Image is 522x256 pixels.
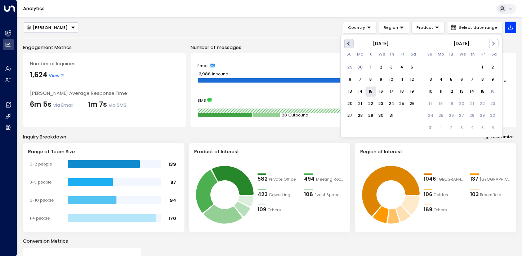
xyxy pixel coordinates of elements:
[397,74,407,85] div: Choose Friday, July 11th, 2025
[487,123,498,133] div: Not available Saturday, September 6th, 2025
[487,62,498,72] div: Choose Saturday, August 2nd, 2025
[360,148,511,155] h3: Region of Interest
[23,44,186,51] p: Engagement Metrics
[489,39,498,48] button: Next Month
[345,61,418,121] div: Month July, 2025
[376,62,386,72] div: Choose Wednesday, July 2nd, 2025
[355,74,365,85] div: Choose Monday, July 7th, 2025
[365,87,376,97] div: Choose Tuesday, July 15th, 2025
[168,215,176,221] tspan: 170
[376,87,386,97] div: Choose Wednesday, July 16th, 2025
[424,175,436,183] div: 1046
[425,61,498,133] div: Month August, 2025
[416,24,433,31] span: Product
[345,98,355,109] div: Choose Sunday, July 20th, 2025
[386,98,397,109] div: Choose Thursday, July 24th, 2025
[481,52,486,57] div: Friday
[436,74,446,85] div: Choose Monday, August 4th, 2025
[436,123,446,133] div: Not available Monday, September 1st, 2025
[480,192,501,198] span: Broomfield
[30,70,47,80] div: 1,624
[191,44,516,51] p: Number of messages
[258,206,299,214] div: 109Others
[433,192,448,198] span: Golden
[23,5,45,12] a: Analytics
[477,62,488,72] div: Choose Friday, August 1st, 2025
[168,161,176,167] tspan: 139
[425,98,436,109] div: Not available Sunday, August 17th, 2025
[30,179,52,185] tspan: 3-5 people
[470,191,511,199] div: 103Broomfield
[389,52,394,57] div: Thursday
[344,39,354,48] button: Previous Month
[30,215,50,221] tspan: 11+ people
[304,191,345,199] div: 108Event Space
[345,87,355,97] div: Choose Sunday, July 13th, 2025
[487,98,498,109] div: Not available Saturday, August 23rd, 2025
[459,52,464,57] div: Wednesday
[345,62,355,72] div: Choose Sunday, June 29th, 2025
[345,74,355,85] div: Choose Sunday, July 6th, 2025
[456,98,467,109] div: Not available Wednesday, August 20th, 2025
[347,52,352,57] div: Sunday
[436,111,446,121] div: Not available Monday, August 25th, 2025
[424,206,465,214] div: 189Others
[343,22,376,34] button: Country
[446,111,456,121] div: Not available Tuesday, August 26th, 2025
[424,175,465,183] div: 1046Denver
[475,78,507,83] tspan: 3,138 Outbound
[26,25,68,30] div: [PERSON_NAME]
[438,52,443,57] div: Monday
[269,176,296,182] span: Private Office
[314,192,339,198] span: Event Space
[376,74,386,85] div: Choose Wednesday, July 9th, 2025
[53,102,73,108] span: via Email
[258,175,299,183] div: 582Private Office
[258,191,268,199] div: 423
[258,206,266,214] div: 109
[357,52,362,57] div: Monday
[487,87,498,97] div: Not available Saturday, August 16th, 2025
[477,98,488,109] div: Not available Friday, August 22nd, 2025
[407,74,417,85] div: Choose Saturday, July 12th, 2025
[197,98,509,103] div: SMS
[282,112,308,118] tspan: 28 Outbound
[199,71,228,77] tspan: 3,986 Inbound
[194,148,345,155] h3: Product of Interest
[424,206,432,214] div: 189
[467,98,477,109] div: Not available Thursday, August 21st, 2025
[436,87,446,97] div: Choose Monday, August 11th, 2025
[355,87,365,97] div: Choose Monday, July 14th, 2025
[467,74,477,85] div: Choose Thursday, August 7th, 2025
[467,87,477,97] div: Choose Thursday, August 14th, 2025
[436,98,446,109] div: Not available Monday, August 18th, 2025
[446,87,456,97] div: Choose Tuesday, August 12th, 2025
[467,111,477,121] div: Not available Thursday, August 28th, 2025
[456,87,467,97] div: Choose Wednesday, August 13th, 2025
[446,74,456,85] div: Choose Tuesday, August 5th, 2025
[397,98,407,109] div: Choose Friday, July 25th, 2025
[425,111,436,121] div: Not available Sunday, August 24th, 2025
[355,98,365,109] div: Choose Monday, July 21st, 2025
[467,123,477,133] div: Not available Thursday, September 4th, 2025
[88,100,126,110] div: 1m 7s
[267,207,281,213] span: Others
[407,87,417,97] div: Choose Saturday, July 19th, 2025
[456,111,467,121] div: Not available Wednesday, August 27th, 2025
[365,62,376,72] div: Choose Tuesday, July 1st, 2025
[30,90,179,97] div: [PERSON_NAME] Average Response Time
[355,111,365,121] div: Choose Monday, July 28th, 2025
[28,148,179,155] h3: Range of Team Size
[316,176,345,182] span: Meeting Rooms
[479,176,511,182] span: Boulder
[386,87,397,97] div: Choose Thursday, July 17th, 2025
[470,52,475,57] div: Thursday
[109,102,126,108] span: via SMS
[424,40,499,47] div: [DATE]
[49,72,64,79] span: View
[304,175,345,183] div: 494Meeting Rooms
[258,175,268,183] div: 582
[365,111,376,121] div: Choose Tuesday, July 29th, 2025
[427,52,432,57] div: Sunday
[470,175,478,183] div: 137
